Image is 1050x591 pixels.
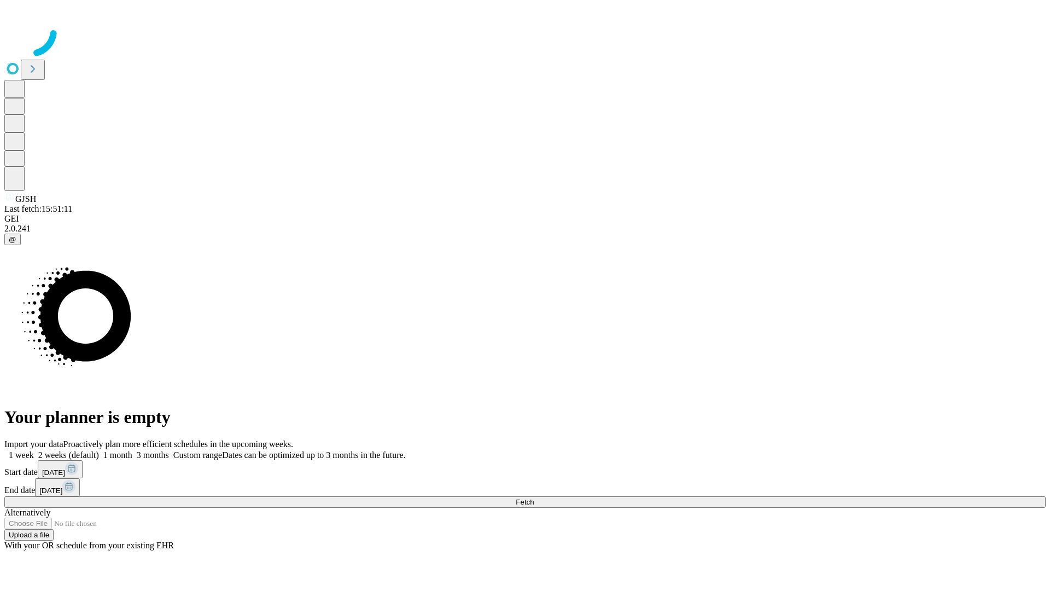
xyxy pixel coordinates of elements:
[4,439,63,449] span: Import your data
[103,450,132,460] span: 1 month
[173,450,222,460] span: Custom range
[35,478,80,496] button: [DATE]
[4,541,174,550] span: With your OR schedule from your existing EHR
[9,235,16,244] span: @
[137,450,169,460] span: 3 months
[4,407,1046,427] h1: Your planner is empty
[15,194,36,204] span: GJSH
[4,204,72,213] span: Last fetch: 15:51:11
[39,486,62,495] span: [DATE]
[4,529,54,541] button: Upload a file
[222,450,405,460] span: Dates can be optimized up to 3 months in the future.
[38,460,83,478] button: [DATE]
[38,450,99,460] span: 2 weeks (default)
[4,496,1046,508] button: Fetch
[4,508,50,517] span: Alternatively
[9,450,34,460] span: 1 week
[4,460,1046,478] div: Start date
[42,468,65,477] span: [DATE]
[63,439,293,449] span: Proactively plan more efficient schedules in the upcoming weeks.
[516,498,534,506] span: Fetch
[4,214,1046,224] div: GEI
[4,234,21,245] button: @
[4,478,1046,496] div: End date
[4,224,1046,234] div: 2.0.241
